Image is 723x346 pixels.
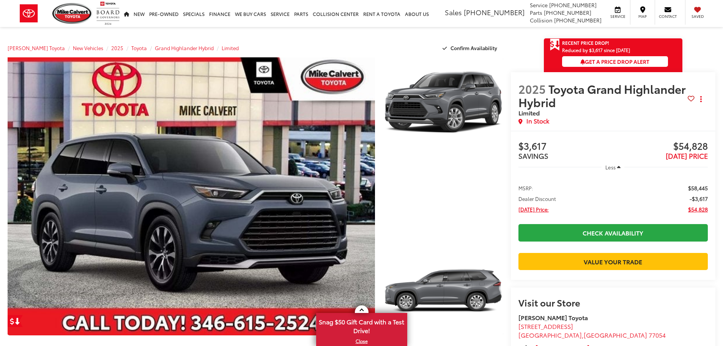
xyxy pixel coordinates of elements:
a: Check Availability [518,224,708,241]
span: [DATE] PRICE [666,151,708,161]
span: , [518,330,666,339]
span: Dealer Discount [518,195,556,202]
a: Get Price Drop Alert Recent Price Drop! [544,38,682,47]
a: Get Price Drop Alert [8,315,23,327]
a: New Vehicles [73,44,103,51]
span: $54,828 [613,141,708,152]
a: Expand Photo 1 [383,57,503,147]
span: Toyota Grand Highlander Hybrid [518,81,686,110]
a: 2025 [111,44,123,51]
span: [PHONE_NUMBER] [464,7,525,17]
button: Actions [695,93,708,106]
span: Snag $50 Gift Card with a Test Drive! [317,314,406,337]
span: [DATE] Price: [518,205,549,213]
strong: [PERSON_NAME] Toyota [518,313,588,322]
span: 2025 [518,81,546,97]
span: $3,617 [518,141,613,152]
span: Less [605,164,616,171]
h2: Visit our Store [518,297,708,307]
span: [STREET_ADDRESS] [518,322,573,330]
img: 2025 Toyota Grand Highlander Hybrid Limited [382,56,504,148]
span: [PHONE_NUMBER] [554,16,602,24]
span: Limited [518,108,540,117]
span: Collision [530,16,553,24]
a: Toyota [131,44,147,51]
span: In Stock [526,117,549,125]
span: Reduced by $3,617 since [DATE] [562,47,668,52]
span: Get a Price Drop Alert [580,58,649,65]
a: Expand Photo 2 [383,246,503,336]
span: Recent Price Drop! [562,39,609,46]
button: Confirm Availability [438,41,503,55]
span: Get Price Drop Alert [550,38,560,51]
span: [GEOGRAPHIC_DATA] [518,330,582,339]
span: 77054 [649,330,666,339]
img: 2025 Toyota Grand Highlander Hybrid Limited [382,245,504,337]
span: Sales [445,7,462,17]
span: SAVINGS [518,151,548,161]
img: 2025 Toyota Grand Highlander Hybrid Limited [4,56,378,337]
span: [PHONE_NUMBER] [544,9,591,16]
span: MSRP: [518,184,533,192]
a: [STREET_ADDRESS] [GEOGRAPHIC_DATA],[GEOGRAPHIC_DATA] 77054 [518,322,666,339]
span: Saved [689,14,706,19]
span: Map [634,14,651,19]
a: Value Your Trade [518,253,708,270]
span: Service [530,1,548,9]
img: Mike Calvert Toyota [52,3,93,24]
span: Parts [530,9,542,16]
span: Confirm Availability [450,44,497,51]
a: Grand Highlander Hybrid [155,44,214,51]
a: Limited [222,44,239,51]
span: [PHONE_NUMBER] [549,1,597,9]
span: $54,828 [688,205,708,213]
span: Contact [659,14,677,19]
span: [GEOGRAPHIC_DATA] [584,330,647,339]
button: Less [602,160,624,174]
span: Service [609,14,626,19]
a: [PERSON_NAME] Toyota [8,44,65,51]
span: dropdown dots [700,96,702,102]
span: $58,445 [688,184,708,192]
a: Expand Photo 0 [8,57,375,335]
span: -$3,617 [690,195,708,202]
